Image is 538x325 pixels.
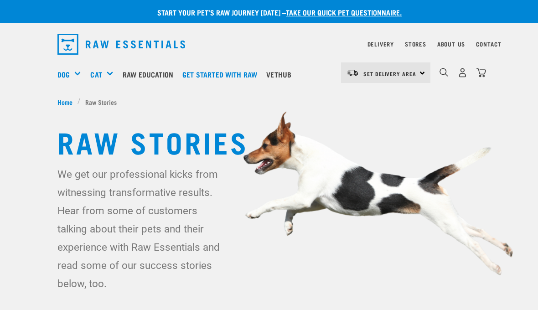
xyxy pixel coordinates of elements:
a: Get started with Raw [180,56,264,93]
nav: breadcrumbs [57,97,481,107]
img: Raw Essentials Logo [57,34,185,55]
a: Vethub [264,56,298,93]
p: We get our professional kicks from witnessing transformative results. Hear from some of customers... [57,165,227,293]
img: home-icon@2x.png [476,68,486,77]
img: van-moving.png [347,69,359,77]
span: Home [57,97,72,107]
a: Stores [405,42,426,46]
a: About Us [437,42,465,46]
span: Set Delivery Area [363,72,416,75]
a: Dog [57,69,70,80]
a: Home [57,97,78,107]
h1: Raw Stories [57,125,481,158]
a: Contact [476,42,502,46]
img: home-icon-1@2x.png [440,68,448,77]
img: user.png [458,68,467,77]
a: Raw Education [120,56,180,93]
nav: dropdown navigation [50,30,488,58]
a: Cat [90,69,102,80]
a: take our quick pet questionnaire. [286,10,402,14]
a: Delivery [367,42,394,46]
